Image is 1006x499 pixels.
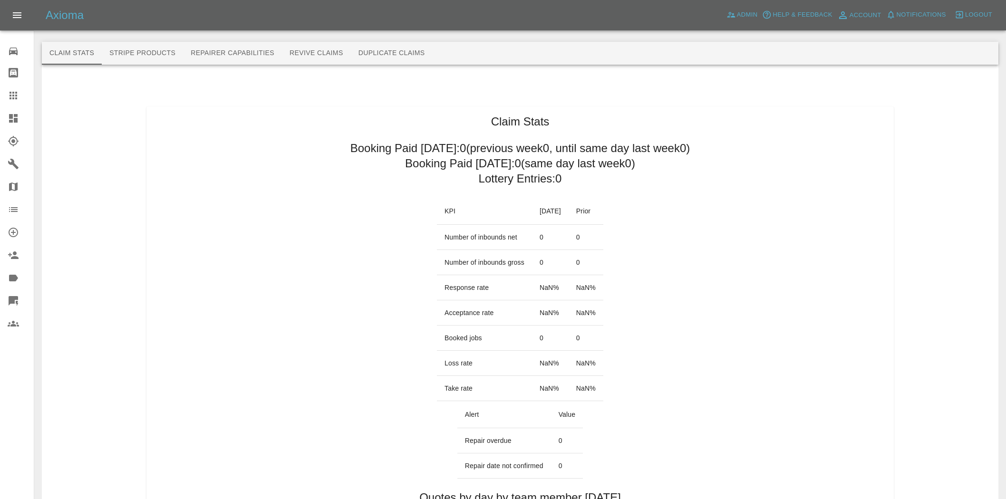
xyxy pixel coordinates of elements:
[569,275,603,300] td: NaN %
[437,225,532,250] td: Number of inbounds net
[569,376,603,401] td: NaN %
[569,351,603,376] td: NaN %
[457,428,551,453] td: Repair overdue
[491,114,550,129] h1: Claim Stats
[102,42,183,65] button: Stripe Products
[850,10,881,21] span: Account
[773,10,832,20] span: Help & Feedback
[42,42,102,65] button: Claim Stats
[532,326,569,351] td: 0
[532,275,569,300] td: NaN %
[569,326,603,351] td: 0
[350,141,690,156] h2: Booking Paid [DATE]: 0 (previous week 0 , until same day last week 0 )
[532,351,569,376] td: NaN %
[737,10,758,20] span: Admin
[457,401,551,428] th: Alert
[551,453,583,479] td: 0
[437,198,532,225] th: KPI
[532,198,569,225] th: [DATE]
[569,198,603,225] th: Prior
[457,453,551,479] td: Repair date not confirmed
[479,171,562,186] h2: Lottery Entries: 0
[6,4,29,27] button: Open drawer
[437,250,532,275] td: Number of inbounds gross
[437,351,532,376] td: Loss rate
[437,376,532,401] td: Take rate
[551,401,583,428] th: Value
[437,300,532,326] td: Acceptance rate
[46,8,84,23] h5: Axioma
[405,156,635,171] h2: Booking Paid [DATE]: 0 (same day last week 0 )
[897,10,946,20] span: Notifications
[569,250,603,275] td: 0
[532,250,569,275] td: 0
[532,300,569,326] td: NaN %
[884,8,948,22] button: Notifications
[835,8,884,23] a: Account
[760,8,834,22] button: Help & Feedback
[532,376,569,401] td: NaN %
[569,225,603,250] td: 0
[569,300,603,326] td: NaN %
[437,326,532,351] td: Booked jobs
[965,10,992,20] span: Logout
[437,275,532,300] td: Response rate
[952,8,995,22] button: Logout
[351,42,433,65] button: Duplicate Claims
[183,42,282,65] button: Repairer Capabilities
[724,8,760,22] a: Admin
[551,428,583,453] td: 0
[532,225,569,250] td: 0
[282,42,351,65] button: Revive Claims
